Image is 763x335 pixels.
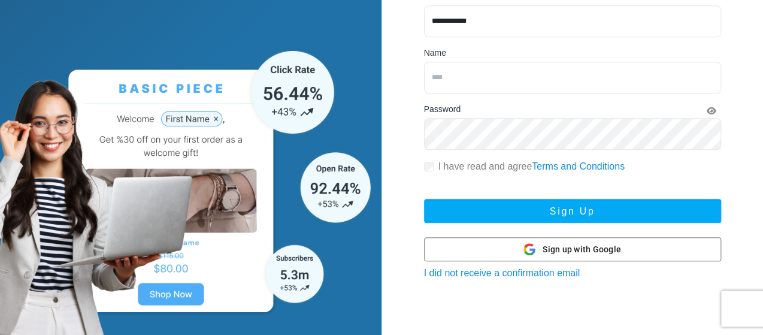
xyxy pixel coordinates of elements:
label: I have read and agree [438,159,625,174]
label: Name [424,47,446,59]
a: I did not receive a confirmation email [424,268,580,278]
a: Terms and Conditions [532,161,625,171]
label: Password [424,103,461,116]
i: Show Password [707,107,716,115]
button: Sign Up [424,199,721,223]
span: Sign up with Google [543,243,621,256]
button: Sign up with Google [424,237,721,261]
